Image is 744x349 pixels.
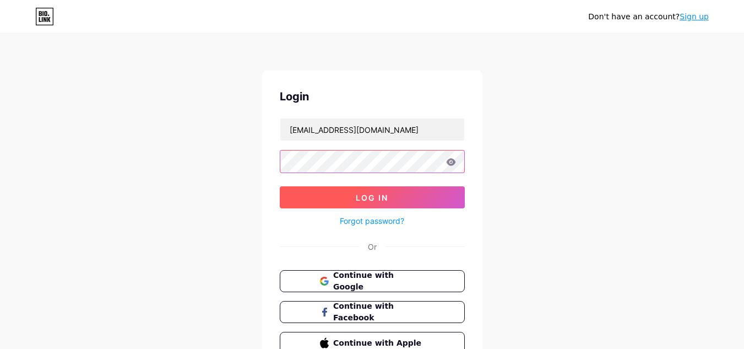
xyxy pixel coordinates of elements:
[333,270,424,293] span: Continue with Google
[280,186,465,208] button: Log In
[680,12,709,21] a: Sign up
[280,301,465,323] button: Continue with Facebook
[333,337,424,349] span: Continue with Apple
[280,270,465,292] button: Continue with Google
[280,88,465,105] div: Login
[368,241,377,253] div: Or
[333,300,424,324] span: Continue with Facebook
[280,119,464,141] input: Username
[340,215,404,227] a: Forgot password?
[356,193,388,202] span: Log In
[588,11,709,23] div: Don't have an account?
